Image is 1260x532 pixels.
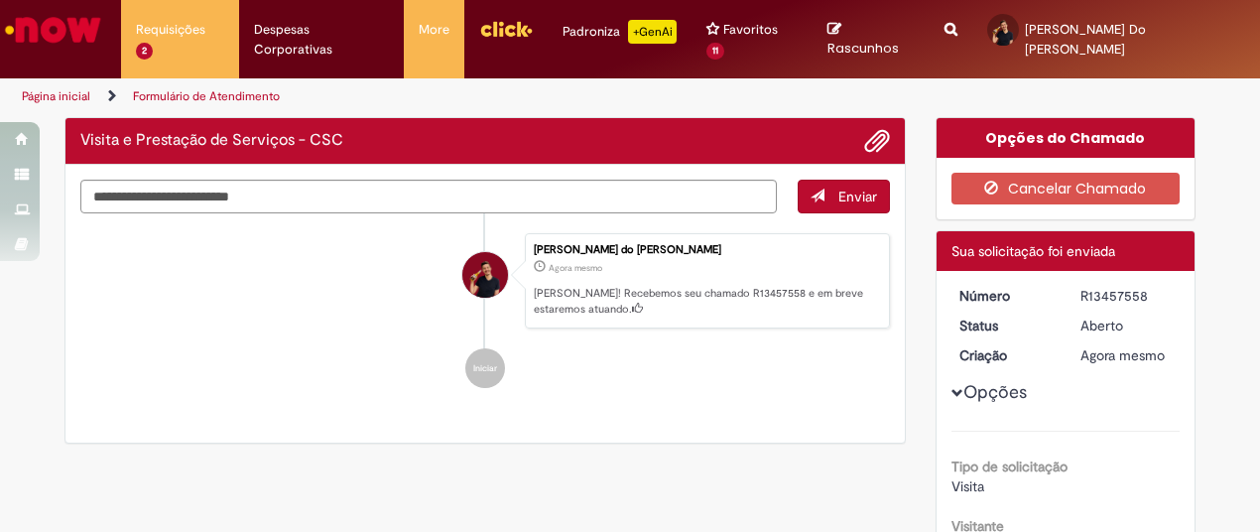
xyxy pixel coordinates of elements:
div: Aberto [1080,316,1173,335]
p: [PERSON_NAME]! Recebemos seu chamado R13457558 e em breve estaremos atuando. [534,286,879,317]
img: click_logo_yellow_360x200.png [479,14,533,44]
img: ServiceNow [2,10,104,50]
div: Padroniza [563,20,677,44]
span: Agora mesmo [1080,346,1165,364]
span: Enviar [838,188,877,205]
span: More [419,20,449,40]
dt: Status [945,316,1067,335]
div: [PERSON_NAME] do [PERSON_NAME] [534,244,879,256]
ul: Trilhas de página [15,78,825,115]
b: Tipo de solicitação [951,458,1068,475]
ul: Histórico de tíquete [80,213,890,408]
a: Formulário de Atendimento [133,88,280,104]
time: 28/08/2025 12:23:08 [1080,346,1165,364]
a: Página inicial [22,88,90,104]
span: 11 [706,43,724,60]
span: Requisições [136,20,205,40]
span: 2 [136,43,153,60]
span: [PERSON_NAME] Do [PERSON_NAME] [1025,21,1146,58]
span: Visita [951,477,984,495]
button: Cancelar Chamado [951,173,1181,204]
div: 28/08/2025 12:23:08 [1080,345,1173,365]
div: Jorge Nieves do Nascimento [462,252,508,298]
button: Enviar [798,180,890,213]
a: Rascunhos [827,21,915,58]
h2: Visita e Prestação de Serviços - CSC Histórico de tíquete [80,132,343,150]
span: Agora mesmo [549,262,602,274]
li: Jorge Nieves do Nascimento [80,233,890,329]
span: Rascunhos [827,39,899,58]
p: +GenAi [628,20,677,44]
span: Sua solicitação foi enviada [951,242,1115,260]
button: Adicionar anexos [864,128,890,154]
span: Favoritos [723,20,778,40]
div: Opções do Chamado [937,118,1196,158]
textarea: Digite sua mensagem aqui... [80,180,777,212]
time: 28/08/2025 12:23:08 [549,262,602,274]
div: R13457558 [1080,286,1173,306]
span: Despesas Corporativas [254,20,389,60]
dt: Número [945,286,1067,306]
dt: Criação [945,345,1067,365]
